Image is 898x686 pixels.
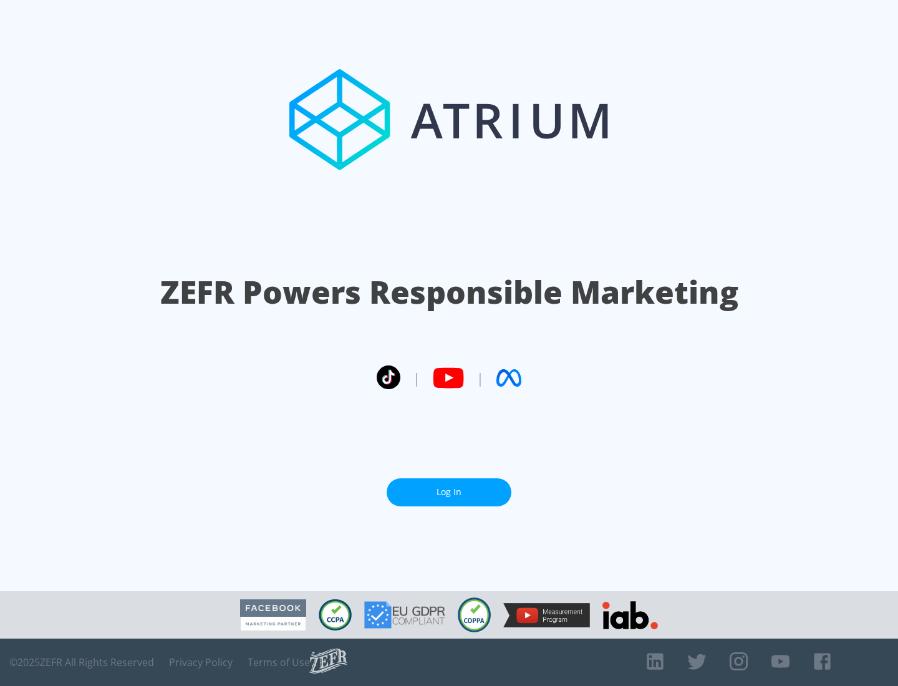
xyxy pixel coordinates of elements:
img: COPPA Compliant [458,597,491,632]
span: | [476,369,484,387]
img: Facebook Marketing Partner [240,599,306,631]
a: Privacy Policy [169,656,233,669]
a: Log In [387,478,511,506]
a: Terms of Use [248,656,310,669]
img: IAB [602,601,658,629]
img: GDPR Compliant [364,601,445,629]
img: YouTube Measurement Program [503,603,590,627]
h1: ZEFR Powers Responsible Marketing [160,271,738,314]
img: CCPA Compliant [319,599,352,630]
span: © 2025 ZEFR All Rights Reserved [9,656,154,669]
span: | [413,369,420,387]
